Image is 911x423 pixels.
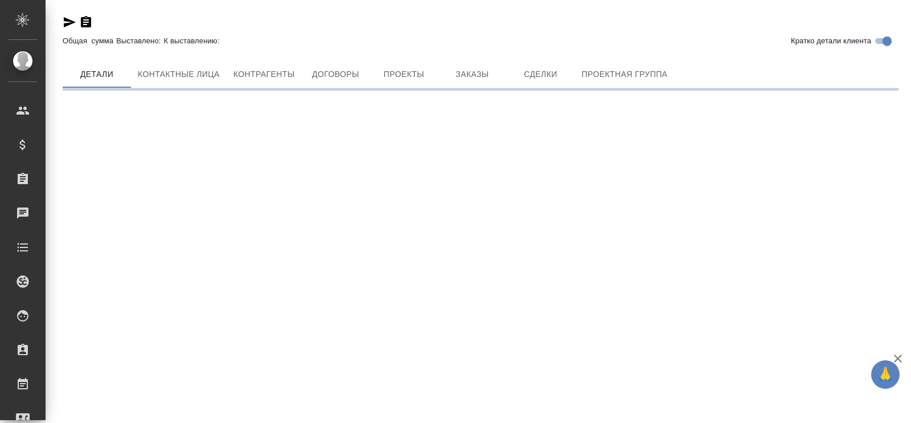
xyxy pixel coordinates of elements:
[164,36,223,45] p: К выставлению:
[445,67,499,82] span: Заказы
[69,67,124,82] span: Детали
[376,67,431,82] span: Проекты
[63,15,76,29] button: Скопировать ссылку для ЯМессенджера
[876,363,895,387] span: 🙏
[138,67,220,82] span: Контактные лица
[513,67,568,82] span: Сделки
[871,360,900,389] button: 🙏
[116,36,163,45] p: Выставлено:
[308,67,363,82] span: Договоры
[63,36,116,45] p: Общая сумма
[791,35,871,47] span: Кратко детали клиента
[233,67,295,82] span: Контрагенты
[79,15,93,29] button: Скопировать ссылку
[581,67,667,82] span: Проектная группа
